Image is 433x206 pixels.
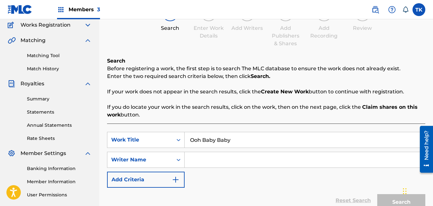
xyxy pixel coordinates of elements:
a: Summary [27,96,92,102]
iframe: Resource Center [415,123,433,175]
img: Royalties [8,80,15,88]
strong: Search. [251,73,270,79]
img: expand [84,80,92,88]
span: Members [69,6,100,13]
p: If you do locate your work in the search results, click on the work, then on the next page, click... [107,103,425,119]
button: Add Criteria [107,172,185,188]
p: Enter the two required search criteria below, then click [107,73,425,80]
span: Matching [21,37,46,44]
a: Public Search [369,3,382,16]
div: Add Recording [308,24,340,40]
iframe: Chat Widget [401,175,433,206]
div: Add Publishers & Shares [270,24,302,47]
img: Works Registration [8,21,16,29]
div: Search [154,24,186,32]
b: Search [107,58,125,64]
div: Work Title [111,136,169,144]
a: Rate Sheets [27,135,92,142]
span: Member Settings [21,150,66,157]
p: If your work does not appear in the search results, click the button to continue with registration. [107,88,425,96]
span: Works Registration [21,21,71,29]
strong: Create New Work [261,89,309,95]
div: Review [346,24,379,32]
a: Banking Information [27,165,92,172]
span: Royalties [21,80,44,88]
a: Member Information [27,178,92,185]
a: Annual Statements [27,122,92,129]
a: Match History [27,65,92,72]
p: Before registering a work, the first step is to search The MLC database to ensure the work does n... [107,65,425,73]
img: Top Rightsholders [57,6,65,13]
span: 3 [97,6,100,13]
a: User Permissions [27,192,92,198]
img: search [371,6,379,13]
div: Notifications [402,6,409,13]
a: Matching Tool [27,52,92,59]
img: help [388,6,396,13]
div: Drag [403,182,407,201]
img: Matching [8,37,16,44]
div: Add Writers [231,24,263,32]
img: Member Settings [8,150,15,157]
img: expand [84,150,92,157]
div: Writer Name [111,156,169,164]
div: Enter Work Details [193,24,225,40]
div: User Menu [412,3,425,16]
a: Statements [27,109,92,116]
img: expand [84,21,92,29]
img: expand [84,37,92,44]
img: MLC Logo [8,5,32,14]
div: Help [386,3,398,16]
img: 9d2ae6d4665cec9f34b9.svg [172,176,179,184]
